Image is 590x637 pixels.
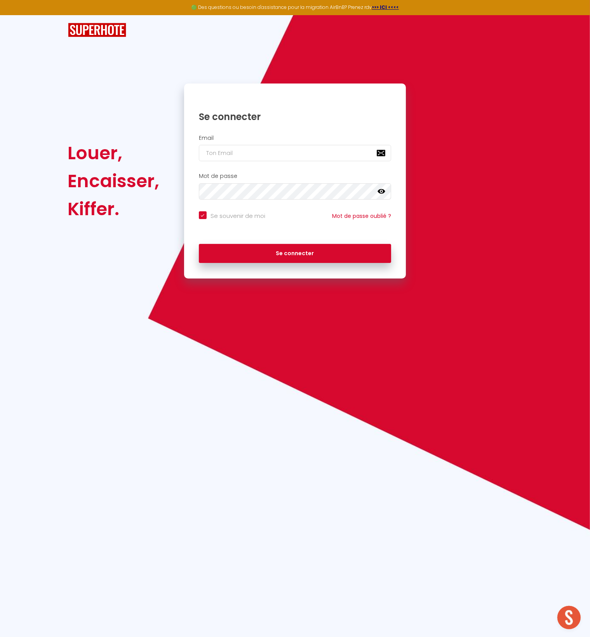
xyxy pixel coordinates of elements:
div: Encaisser, [68,167,160,195]
div: Kiffer. [68,195,160,223]
input: Ton Email [199,145,392,161]
h2: Email [199,135,392,141]
h2: Mot de passe [199,173,392,179]
a: >>> ICI <<<< [372,4,399,10]
div: Ouvrir le chat [557,606,581,629]
div: Louer, [68,139,160,167]
button: Se connecter [199,244,392,263]
a: Mot de passe oublié ? [332,212,391,220]
img: SuperHote logo [68,23,126,37]
h1: Se connecter [199,111,392,123]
